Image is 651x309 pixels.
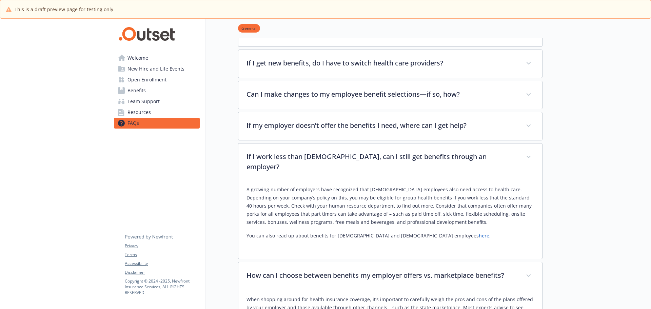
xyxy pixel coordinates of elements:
a: Open Enrollment [114,74,200,85]
span: Open Enrollment [127,74,166,85]
a: Welcome [114,53,200,63]
div: Can I make changes to my employee benefit selections—if so, how? [238,81,542,109]
p: Can I make changes to my employee benefit selections—if so, how? [246,89,518,99]
div: If I work less than [DEMOGRAPHIC_DATA], can I still get benefits through an employer? [238,143,542,180]
span: New Hire and Life Events [127,63,184,74]
a: here [479,232,489,239]
span: Benefits [127,85,146,96]
span: Welcome [127,53,148,63]
a: Privacy [125,243,199,249]
p: If my employer doesn’t offer the benefits I need, where can I get help? [246,120,518,131]
a: Benefits [114,85,200,96]
p: You can also read up about benefits for [DEMOGRAPHIC_DATA] and [DEMOGRAPHIC_DATA] employees . [246,232,534,240]
div: If my employer doesn’t offer the benefits I need, where can I get help? [238,112,542,140]
p: If I get new benefits, do I have to switch health care providers? [246,58,518,68]
a: General [238,25,260,31]
a: Disclaimer [125,269,199,275]
span: This is a draft preview page for testing only [15,6,113,13]
p: Copyright © 2024 - 2025 , Newfront Insurance Services, ALL RIGHTS RESERVED [125,278,199,295]
a: Terms [125,252,199,258]
div: How can I choose between benefits my employer offers vs. marketplace benefits? [238,262,542,290]
p: How can I choose between benefits my employer offers vs. marketplace benefits? [246,270,518,281]
div: If I get new benefits, do I have to switch health care providers? [238,50,542,78]
span: Resources [127,107,151,118]
span: FAQs [127,118,139,129]
p: A growing number of employers have recognized that [DEMOGRAPHIC_DATA] employees also need access ... [246,186,534,226]
a: Accessibility [125,260,199,267]
div: If I work less than [DEMOGRAPHIC_DATA], can I still get benefits through an employer? [238,180,542,259]
span: Team Support [127,96,160,107]
a: Team Support [114,96,200,107]
a: FAQs [114,118,200,129]
a: Resources [114,107,200,118]
p: If I work less than [DEMOGRAPHIC_DATA], can I still get benefits through an employer? [246,152,518,172]
a: New Hire and Life Events [114,63,200,74]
